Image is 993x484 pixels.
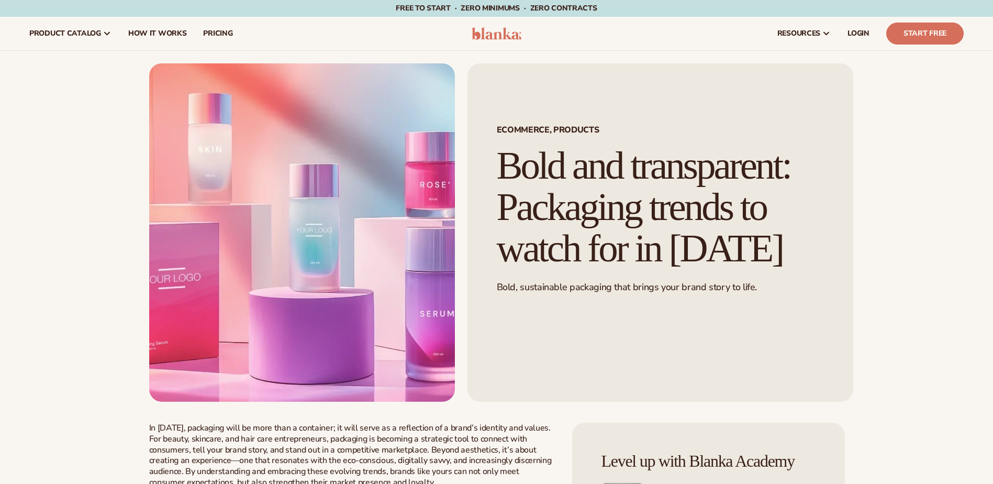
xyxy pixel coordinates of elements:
span: product catalog [29,29,101,38]
a: pricing [195,17,241,50]
a: product catalog [21,17,120,50]
a: Start Free [886,23,964,45]
span: How It Works [128,29,187,38]
img: A group of private label skincare and cosmetic products with vibrant coloured packaging [149,63,455,402]
img: logo [472,27,521,40]
h1: Bold and transparent: Packaging trends to watch for in [DATE] [497,145,824,269]
span: LOGIN [847,29,869,38]
a: LOGIN [839,17,878,50]
p: Bold, sustainable packaging that brings your brand story to life. [497,281,824,293]
a: resources [769,17,839,50]
span: pricing [203,29,232,38]
span: Free to start · ZERO minimums · ZERO contracts [396,3,597,13]
a: How It Works [120,17,195,50]
h4: Level up with Blanka Academy [601,452,816,470]
span: resources [777,29,820,38]
span: Ecommerce, Products [497,126,824,134]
